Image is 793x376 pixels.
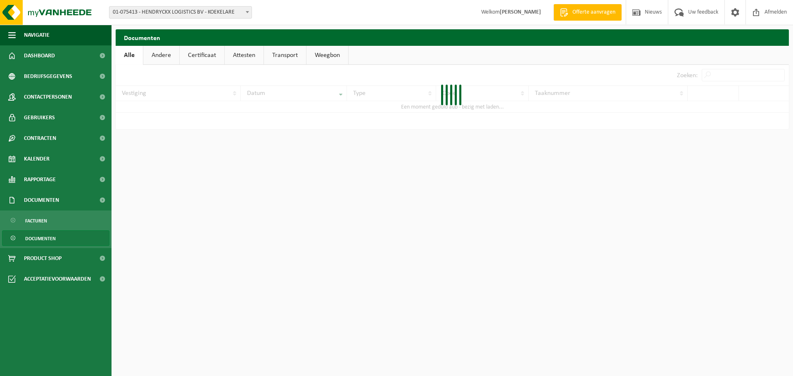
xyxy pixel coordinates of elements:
[225,46,264,65] a: Attesten
[109,7,252,18] span: 01-075413 - HENDRYCKX LOGISTICS BV - KOEKELARE
[24,149,50,169] span: Kalender
[24,107,55,128] span: Gebruikers
[25,231,56,246] span: Documenten
[2,213,109,228] a: Facturen
[24,190,59,210] span: Documenten
[24,87,72,107] span: Contactpersonen
[2,230,109,246] a: Documenten
[24,248,62,269] span: Product Shop
[570,8,617,17] span: Offerte aanvragen
[109,6,252,19] span: 01-075413 - HENDRYCKX LOGISTICS BV - KOEKELARE
[116,46,143,65] a: Alle
[24,128,56,149] span: Contracten
[264,46,306,65] a: Transport
[553,4,622,21] a: Offerte aanvragen
[24,269,91,289] span: Acceptatievoorwaarden
[500,9,541,15] strong: [PERSON_NAME]
[143,46,179,65] a: Andere
[24,66,72,87] span: Bedrijfsgegevens
[24,45,55,66] span: Dashboard
[180,46,224,65] a: Certificaat
[306,46,348,65] a: Weegbon
[116,29,789,45] h2: Documenten
[24,169,56,190] span: Rapportage
[24,25,50,45] span: Navigatie
[25,213,47,229] span: Facturen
